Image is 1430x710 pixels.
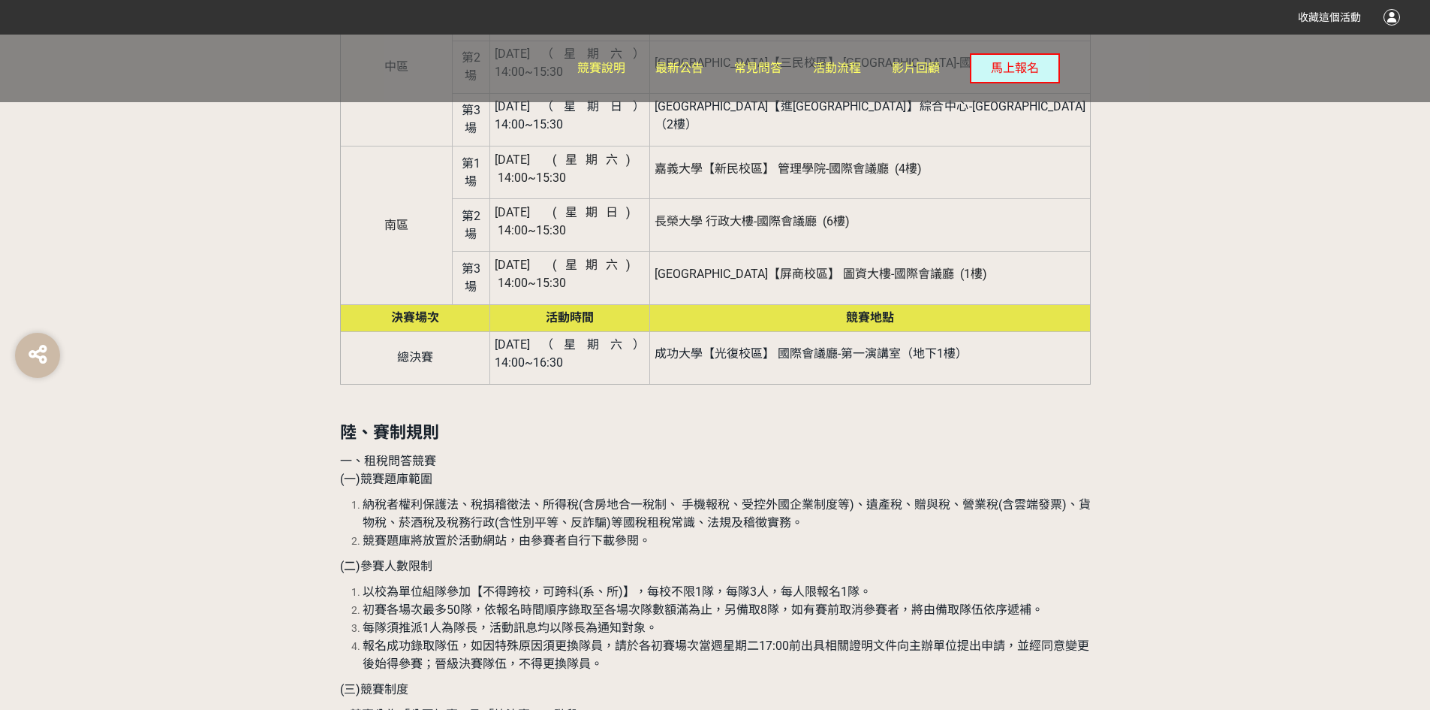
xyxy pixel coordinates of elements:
[655,214,850,228] span: 長榮大學 行政大樓-國際會議廳 (6樓)
[462,156,480,189] span: 第1場
[384,218,408,232] span: 南區
[892,61,940,75] span: 影片回顧
[577,61,625,75] span: 競賽說明
[340,559,432,573] span: (二)參賽人數限制
[655,267,987,281] span: [GEOGRAPHIC_DATA]【屏商校區】 圖資大樓-國際會議廳 (1樓)
[340,423,439,442] strong: 陸、賽制規則
[734,35,782,102] a: 常見問答
[495,205,646,237] span: [DATE] (星期日) 14:00~15:30
[363,585,872,599] span: 以校為單位組隊參加【不得跨校，可跨科(系、所)】，每校不限1隊，每隊3人，每人限報名1隊。
[546,310,594,325] strong: 活動時間
[813,61,861,75] span: 活動流程
[363,621,658,635] span: 每隊須推派1人為隊長，活動訊息均以隊長為通知對象。
[813,35,861,102] a: 活動流程
[655,346,968,361] span: 成功大學【光復校區】 國際會議廳-第一演講室（地下1樓）
[577,35,625,102] a: 競賽說明
[397,350,433,364] span: 總決賽
[991,61,1039,75] span: 馬上報名
[340,454,436,468] span: 一、租稅問答競賽
[363,497,1091,530] span: 納稅者權利保護法、稅捐稽徵法、所得稅(含房地合一稅制、 手機報稅、受控外國企業制度等)、遺產稅、贈與稅、營業稅(含雲端發票)、貨物稅、菸酒稅及稅務行政(含性別平等、反詐騙)等國稅租稅常識、法規及...
[495,258,646,290] span: [DATE] (星期六) 14:00~15:30
[655,61,703,75] span: 最新公告
[462,103,480,135] span: 第3場
[1298,11,1361,23] span: 收藏這個活動
[340,682,408,696] span: (三)競賽制度
[391,310,439,325] strong: 決賽場次
[655,162,922,176] span: 嘉義大學【新民校區】 管理學院-國際會議廳 (4樓)
[734,61,782,75] span: 常見問答
[846,310,894,325] strong: 競賽地點
[655,35,703,102] a: 最新公告
[495,153,646,185] span: [DATE] (星期六) 14:00~15:30
[340,472,432,486] span: (一)競賽題庫範圍
[363,639,1089,671] span: 報名成功錄取隊伍，如因特殊原因須更換隊員，請於各初賽場次當週星期二17:00前出具相關證明文件向主辦單位提出申請，並經同意變更後始得參賽；晉級決賽隊伍，不得更換隊員。
[892,35,940,102] a: 影片回顧
[363,603,1043,617] span: 初賽各場次最多50隊，依報名時間順序錄取至各場次隊數額滿為止，另備取8隊，如有賽前取消參賽者，將由備取隊伍依序遞補。
[970,53,1060,83] button: 馬上報名
[495,337,646,370] span: [DATE]（星期六） 14:00~16:30
[462,209,480,241] span: 第2場
[462,261,480,294] span: 第3場
[363,533,651,548] span: 競賽題庫將放置於活動網站，由參賽者自行下載參閱。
